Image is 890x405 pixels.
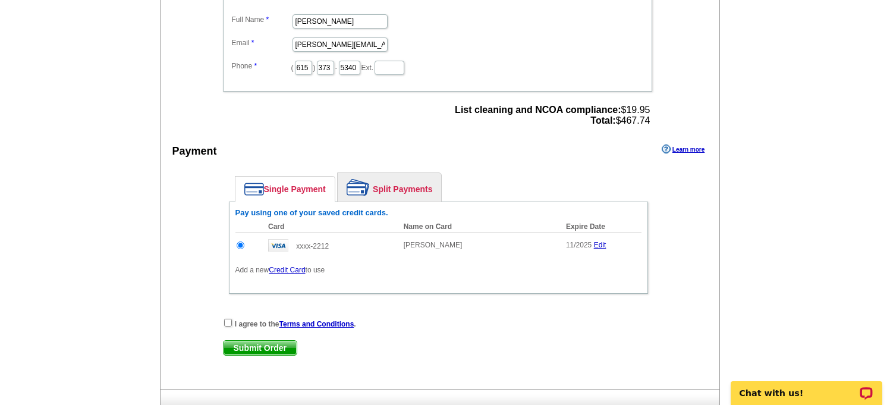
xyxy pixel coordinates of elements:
div: Payment [172,143,217,159]
th: Card [262,221,398,233]
a: Terms and Conditions [279,320,354,328]
img: split-payment.png [347,179,370,196]
strong: I agree to the . [235,320,356,328]
img: visa.gif [268,239,288,252]
span: $19.95 $467.74 [455,105,650,126]
img: single-payment.png [244,183,264,196]
dd: ( ) - Ext. [229,58,646,76]
span: xxxx-2212 [296,242,329,250]
label: Phone [232,61,291,71]
h6: Pay using one of your saved credit cards. [235,208,641,218]
a: Single Payment [235,177,335,202]
span: 11/2025 [566,241,592,249]
a: Learn more [662,145,705,154]
a: Split Payments [338,173,441,202]
th: Name on Card [398,221,560,233]
a: Credit Card [269,266,305,274]
span: [PERSON_NAME] [404,241,463,249]
span: Submit Order [224,341,297,355]
a: Edit [594,241,606,249]
strong: List cleaning and NCOA compliance: [455,105,621,115]
iframe: LiveChat chat widget [723,368,890,405]
p: Add a new to use [235,265,641,275]
label: Email [232,37,291,48]
label: Full Name [232,14,291,25]
strong: Total: [590,115,615,125]
th: Expire Date [560,221,641,233]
